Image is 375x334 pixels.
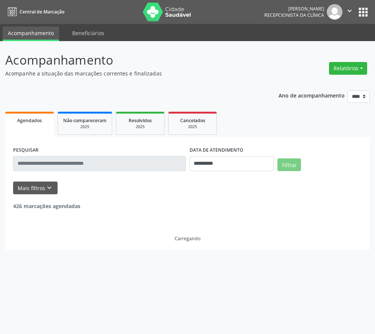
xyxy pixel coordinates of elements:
[264,12,324,18] span: Recepcionista da clínica
[190,145,243,156] label: DATA DE ATENDIMENTO
[67,27,110,40] a: Beneficiários
[5,51,261,69] p: Acompanhamento
[174,124,211,130] div: 2025
[279,90,345,100] p: Ano de acompanhamento
[129,117,152,124] span: Resolvidos
[63,117,107,124] span: Não compareceram
[122,124,159,130] div: 2025
[13,145,39,156] label: PESQUISAR
[5,6,64,18] a: Central de Marcação
[63,124,107,130] div: 2025
[327,4,342,20] img: img
[342,4,357,20] button: 
[345,7,354,15] i: 
[180,117,205,124] span: Cancelados
[277,158,301,171] button: Filtrar
[175,235,200,242] div: Carregando
[13,202,80,210] strong: 426 marcações agendadas
[19,9,64,15] span: Central de Marcação
[5,69,261,77] p: Acompanhe a situação das marcações correntes e finalizadas
[45,184,53,192] i: keyboard_arrow_down
[357,6,370,19] button: apps
[3,27,59,41] a: Acompanhamento
[329,62,367,75] button: Relatórios
[13,182,58,195] button: Mais filtroskeyboard_arrow_down
[264,6,324,12] div: [PERSON_NAME]
[17,117,42,124] span: Agendados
